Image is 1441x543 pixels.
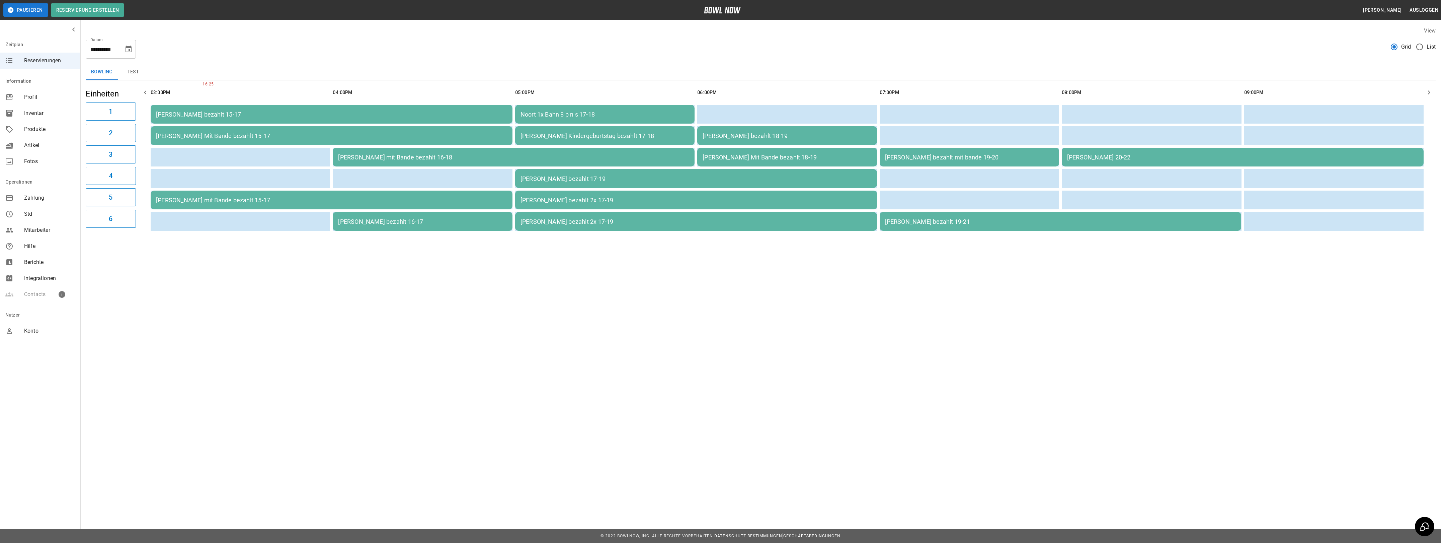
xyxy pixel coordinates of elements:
[156,111,507,118] div: [PERSON_NAME] bezahlt 15-17
[703,132,871,139] div: [PERSON_NAME] bezahlt 18-19
[24,327,75,335] span: Konto
[333,83,512,102] th: 04:00PM
[1360,4,1404,16] button: [PERSON_NAME]
[515,83,695,102] th: 05:00PM
[24,210,75,218] span: Std
[86,210,136,228] button: 6
[24,141,75,149] span: Artikel
[521,175,872,182] div: [PERSON_NAME] bezahlt 17-19
[86,88,136,99] h5: Einheiten
[109,171,112,181] h6: 4
[118,64,148,80] button: test
[109,149,112,160] h6: 3
[24,274,75,282] span: Integrationen
[24,93,75,101] span: Profil
[24,194,75,202] span: Zahlung
[86,188,136,206] button: 5
[109,213,112,224] h6: 6
[1067,154,1418,161] div: [PERSON_NAME] 20-22
[3,3,48,17] button: Pausieren
[86,103,136,121] button: 1
[1401,43,1411,51] span: Grid
[24,57,75,65] span: Reservierungen
[1407,4,1441,16] button: Ausloggen
[201,81,203,88] span: 16:25
[86,64,1436,80] div: inventory tabs
[697,83,877,102] th: 06:00PM
[151,83,330,102] th: 03:00PM
[703,154,871,161] div: [PERSON_NAME] Mit Bande bezahlt 18-19
[24,109,75,117] span: Inventar
[109,128,112,138] h6: 2
[24,157,75,165] span: Fotos
[156,197,507,204] div: [PERSON_NAME] mit Bande bezahlt 15-17
[521,197,872,204] div: [PERSON_NAME] bezahlt 2x 17-19
[109,192,112,203] h6: 5
[885,154,1054,161] div: [PERSON_NAME] bezahlt mit bande 19-20
[1062,83,1241,102] th: 08:00PM
[714,534,782,538] a: Datenschutz-Bestimmungen
[601,534,714,538] span: © 2022 BowlNow, Inc. Alle Rechte vorbehalten.
[704,7,741,13] img: logo
[521,111,689,118] div: Noort 1x Bahn 8 p n s 17-18
[24,258,75,266] span: Berichte
[86,145,136,163] button: 3
[24,242,75,250] span: Hilfe
[24,125,75,133] span: Produkte
[338,154,689,161] div: [PERSON_NAME] mit Bande bezahlt 16-18
[148,80,1426,233] table: sticky table
[86,167,136,185] button: 4
[156,132,507,139] div: [PERSON_NAME] Mit Bande bezahlt 15-17
[122,43,135,56] button: Choose date, selected date is 28. Aug. 2025
[521,132,689,139] div: [PERSON_NAME] Kindergeburtstag bezahlt 17-18
[1424,27,1436,34] label: View
[783,534,840,538] a: Geschäftsbedingungen
[109,106,112,117] h6: 1
[24,226,75,234] span: Mitarbeiter
[880,83,1059,102] th: 07:00PM
[86,124,136,142] button: 2
[338,218,507,225] div: [PERSON_NAME] bezahlt 16-17
[521,218,872,225] div: [PERSON_NAME] bezahlt 2x 17-19
[1244,83,1424,102] th: 09:00PM
[885,218,1236,225] div: [PERSON_NAME] bezahlt 19-21
[51,3,125,17] button: Reservierung erstellen
[86,64,118,80] button: Bowling
[1427,43,1436,51] span: List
